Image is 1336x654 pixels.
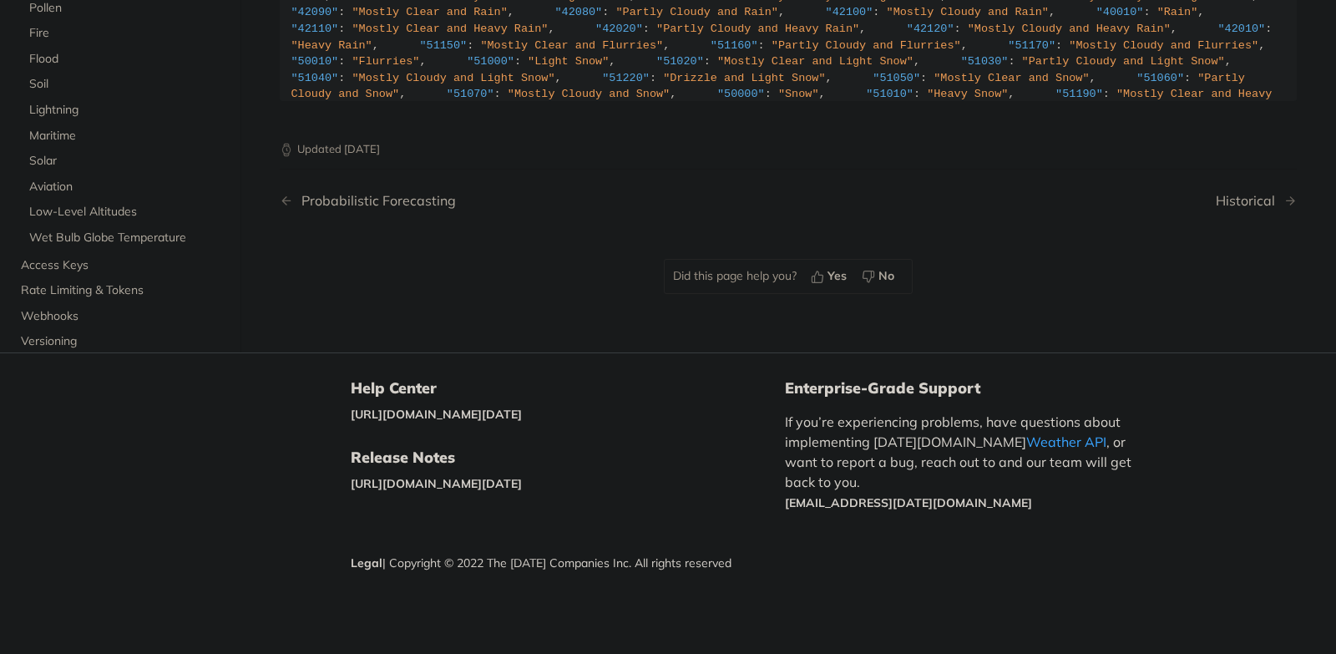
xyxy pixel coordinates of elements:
a: Weather API [1026,433,1106,450]
a: Legal [351,555,382,570]
a: Webhooks [13,304,228,329]
span: "Mostly Cloudy and Heavy Rain" [968,23,1171,35]
h5: Enterprise-Grade Support [785,378,1176,398]
span: "51050" [873,72,920,84]
span: "Heavy Rain" [291,39,372,52]
span: "Mostly Clear and Rain" [352,6,507,18]
span: "Mostly Cloudy and Snow" [508,88,670,100]
h5: Release Notes [351,448,785,468]
a: [URL][DOMAIN_NAME][DATE] [351,476,522,491]
span: "Snow" [778,88,819,100]
span: Yes [827,267,847,285]
span: "51010" [866,88,913,100]
button: Yes [805,264,856,289]
p: If you’re experiencing problems, have questions about implementing [DATE][DOMAIN_NAME] , or want ... [785,412,1149,512]
div: Historical [1216,193,1283,209]
a: Previous Page: Probabilistic Forecasting [280,193,716,209]
span: "Partly Cloudy and Flurries" [772,39,961,52]
nav: Pagination Controls [280,176,1297,226]
span: No [878,267,894,285]
span: Wet Bulb Globe Temperature [29,230,224,246]
a: Maritime [21,124,228,149]
span: Soil [29,76,224,93]
span: "42110" [291,23,339,35]
div: Probabilistic Forecasting [293,193,456,209]
span: "Light Snow" [528,55,609,68]
a: Solar [21,149,228,174]
span: "42090" [291,6,339,18]
span: Solar [29,153,224,170]
span: "Heavy Snow" [927,88,1008,100]
span: "Mostly Clear and Light Snow" [717,55,913,68]
span: Fire [29,25,224,42]
span: "42120" [907,23,954,35]
a: [URL][DOMAIN_NAME][DATE] [351,407,522,422]
a: [EMAIL_ADDRESS][DATE][DOMAIN_NAME] [785,495,1032,510]
span: "Mostly Cloudy and Light Snow" [352,72,554,84]
span: "51150" [419,39,467,52]
span: Lightning [29,102,224,119]
span: "Mostly Cloudy and Rain" [887,6,1049,18]
span: Maritime [29,128,224,144]
span: "51170" [1008,39,1055,52]
a: Versioning [13,329,228,354]
span: "Drizzle and Light Snow" [663,72,825,84]
a: Flood [21,47,228,72]
div: | Copyright © 2022 The [DATE] Companies Inc. All rights reserved [351,555,785,571]
a: Lightning [21,98,228,123]
span: "50010" [291,55,339,68]
span: "42020" [595,23,643,35]
span: Low-Level Altitudes [29,204,224,221]
span: Webhooks [21,308,224,325]
span: "42010" [1218,23,1266,35]
a: Next Page: Historical [1216,193,1297,209]
p: Updated [DATE] [280,141,1297,158]
span: "51030" [961,55,1009,68]
a: Wet Bulb Globe Temperature [21,226,228,251]
span: Versioning [21,333,224,350]
span: "50000" [717,88,765,100]
span: "Partly Cloudy and Rain" [615,6,777,18]
span: "Partly Cloudy and Heavy Rain" [656,23,859,35]
span: "Flurries" [352,55,419,68]
span: "51160" [711,39,758,52]
a: Rate Limiting & Tokens [13,278,228,303]
span: "Mostly Clear and Flurries" [480,39,663,52]
a: Fire [21,21,228,46]
a: Aviation [21,175,228,200]
span: "42100" [826,6,873,18]
span: Rate Limiting & Tokens [21,282,224,299]
span: Flood [29,51,224,68]
a: Low-Level Altitudes [21,200,228,225]
a: Soil [21,72,228,97]
span: "42080" [555,6,603,18]
span: "40010" [1096,6,1144,18]
span: "51040" [291,72,339,84]
span: "51020" [656,55,704,68]
span: Aviation [29,179,224,195]
button: No [856,264,903,289]
span: "Mostly Clear and Heavy Rain" [352,23,548,35]
span: Access Keys [21,257,224,274]
span: "Rain" [1157,6,1198,18]
span: "51220" [602,72,650,84]
span: "51060" [1136,72,1184,84]
span: "51000" [467,55,514,68]
span: "Partly Cloudy and Light Snow" [1022,55,1225,68]
a: Access Keys [13,253,228,278]
span: "51190" [1055,88,1103,100]
span: "Mostly Clear and Snow" [934,72,1089,84]
div: Did this page help you? [664,259,913,294]
h5: Help Center [351,378,785,398]
span: "51070" [447,88,494,100]
span: "Mostly Cloudy and Flurries" [1069,39,1258,52]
